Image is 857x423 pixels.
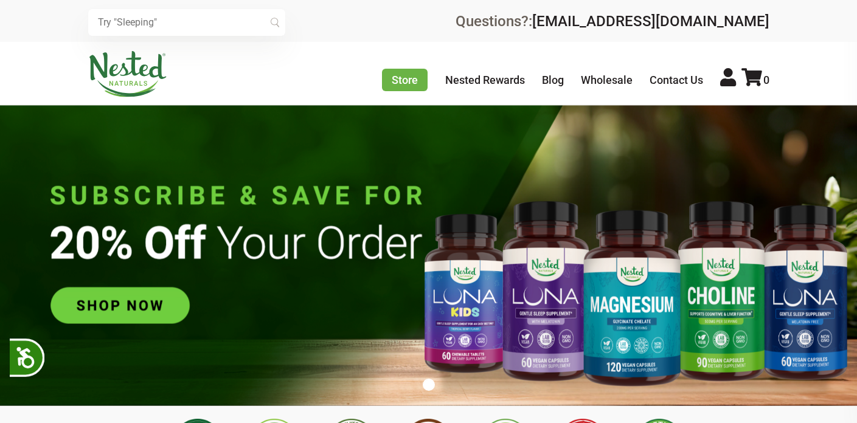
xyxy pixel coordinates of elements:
a: Store [382,69,428,91]
span: 0 [763,74,769,86]
button: 1 of 1 [423,379,435,391]
a: 0 [741,74,769,86]
a: Wholesale [581,74,633,86]
a: [EMAIL_ADDRESS][DOMAIN_NAME] [532,13,769,30]
div: Questions?: [456,14,769,29]
a: Nested Rewards [445,74,525,86]
a: Blog [542,74,564,86]
input: Try "Sleeping" [88,9,285,36]
img: Nested Naturals [88,51,167,97]
a: Contact Us [650,74,703,86]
